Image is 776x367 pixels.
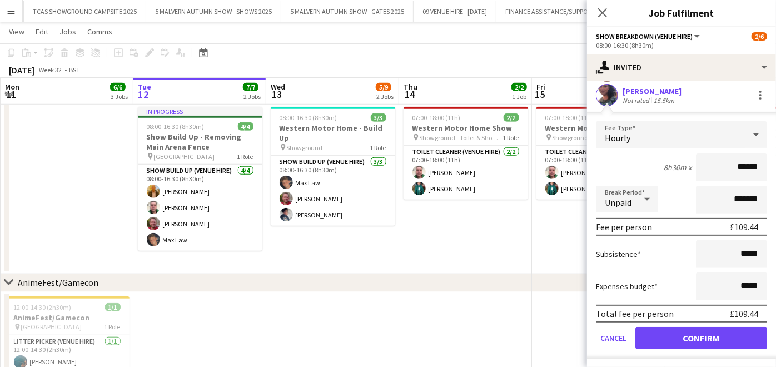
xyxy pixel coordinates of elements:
span: Week 32 [37,66,64,74]
span: 2/2 [504,113,519,122]
app-job-card: 07:00-18:00 (11h)2/2Western Motor Home Show Showground - Toilet & Showers1 RoleToilet Cleaner (Ve... [536,107,661,200]
span: 1 Role [237,152,253,161]
span: 1 Role [105,323,121,331]
a: Edit [31,24,53,39]
span: 07:00-18:00 (11h) [412,113,461,122]
h3: Job Fulfilment [587,6,776,20]
span: Showground [287,143,323,152]
button: FINANCE ASSISTANCE/SUPPORT [496,1,605,22]
label: Subsistence [596,249,641,259]
div: Fee per person [596,221,652,232]
span: [GEOGRAPHIC_DATA] [154,152,215,161]
button: 09 VENUE HIRE - [DATE] [414,1,496,22]
div: 15.5km [651,96,676,105]
button: Confirm [635,327,767,349]
span: Showground - Toilet & Showers [420,133,503,142]
span: [GEOGRAPHIC_DATA] [21,323,82,331]
span: 1 Role [503,133,519,142]
h3: AnimeFest/Gamecon [5,313,130,323]
span: Tue [138,82,151,92]
h3: Western Motor Home - Build Up [271,123,395,143]
a: Comms [83,24,117,39]
div: [DATE] [9,65,34,76]
span: Edit [36,27,48,37]
span: Showground - Toilet & Showers [553,133,636,142]
span: 4/4 [238,122,253,131]
div: £109.44 [730,308,758,319]
button: TCAS SHOWGROUND CAMPSITE 2025 [24,1,146,22]
span: 6/6 [110,83,126,91]
app-card-role: Toilet Cleaner (Venue Hire)2/207:00-18:00 (11h)[PERSON_NAME][PERSON_NAME] [536,146,661,200]
span: Unpaid [605,197,631,208]
span: 1 Role [370,143,386,152]
div: Not rated [623,96,651,105]
span: Fri [536,82,545,92]
span: 12 [136,88,151,101]
div: 2 Jobs [376,92,394,101]
span: Wed [271,82,285,92]
label: Expenses budget [596,281,658,291]
a: Jobs [55,24,81,39]
div: [PERSON_NAME] [623,86,682,96]
span: 3/3 [371,113,386,122]
div: Total fee per person [596,308,674,319]
app-job-card: 08:00-16:30 (8h30m)3/3Western Motor Home - Build Up Showground1 RoleShow Build Up (Venue Hire)3/3... [271,107,395,226]
span: 7/7 [243,83,258,91]
button: Show Breakdown (Venue Hire) [596,32,702,41]
span: Hourly [605,132,630,143]
span: Comms [87,27,112,37]
span: 14 [402,88,417,101]
div: 3 Jobs [111,92,128,101]
app-job-card: 07:00-18:00 (11h)2/2Western Motor Home Show Showground - Toilet & Showers1 RoleToilet Cleaner (Ve... [404,107,528,200]
h3: Show Build Up - Removing Main Arena Fence [138,132,262,152]
button: Cancel [596,327,631,349]
span: Thu [404,82,417,92]
span: 12:00-14:30 (2h30m) [14,303,72,311]
div: Invited [587,54,776,81]
span: 11 [3,88,19,101]
h3: Western Motor Home Show [404,123,528,133]
span: Mon [5,82,19,92]
app-card-role: Show Build Up (Venue Hire)3/308:00-16:30 (8h30m)Max Law[PERSON_NAME][PERSON_NAME] [271,156,395,226]
div: AnimeFest/Gamecon [18,277,98,288]
span: 07:00-18:00 (11h) [545,113,594,122]
a: View [4,24,29,39]
div: 8h30m x [664,162,692,172]
span: 08:00-16:30 (8h30m) [147,122,205,131]
app-card-role: Show Build Up (Venue Hire)4/408:00-16:30 (8h30m)[PERSON_NAME][PERSON_NAME][PERSON_NAME]Max Law [138,165,262,251]
div: BST [69,66,80,74]
span: 2/6 [752,32,767,41]
button: 5 MALVERN AUTUMN SHOW - SHOWS 2025 [146,1,281,22]
span: Jobs [59,27,76,37]
div: 08:00-16:30 (8h30m) [596,41,767,49]
span: 2/2 [511,83,527,91]
div: 1 Job [512,92,526,101]
span: Show Breakdown (Venue Hire) [596,32,693,41]
div: 2 Jobs [243,92,261,101]
div: £109.44 [730,221,758,232]
app-card-role: Toilet Cleaner (Venue Hire)2/207:00-18:00 (11h)[PERSON_NAME][PERSON_NAME] [404,146,528,200]
span: 15 [535,88,545,101]
button: 5 MALVERN AUTUMN SHOW - GATES 2025 [281,1,414,22]
span: 5/9 [376,83,391,91]
div: In progress [138,107,262,116]
span: 13 [269,88,285,101]
h3: Western Motor Home Show [536,123,661,133]
span: 1/1 [105,303,121,311]
app-job-card: In progress08:00-16:30 (8h30m)4/4Show Build Up - Removing Main Arena Fence [GEOGRAPHIC_DATA]1 Rol... [138,107,262,251]
span: 08:00-16:30 (8h30m) [280,113,337,122]
span: View [9,27,24,37]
